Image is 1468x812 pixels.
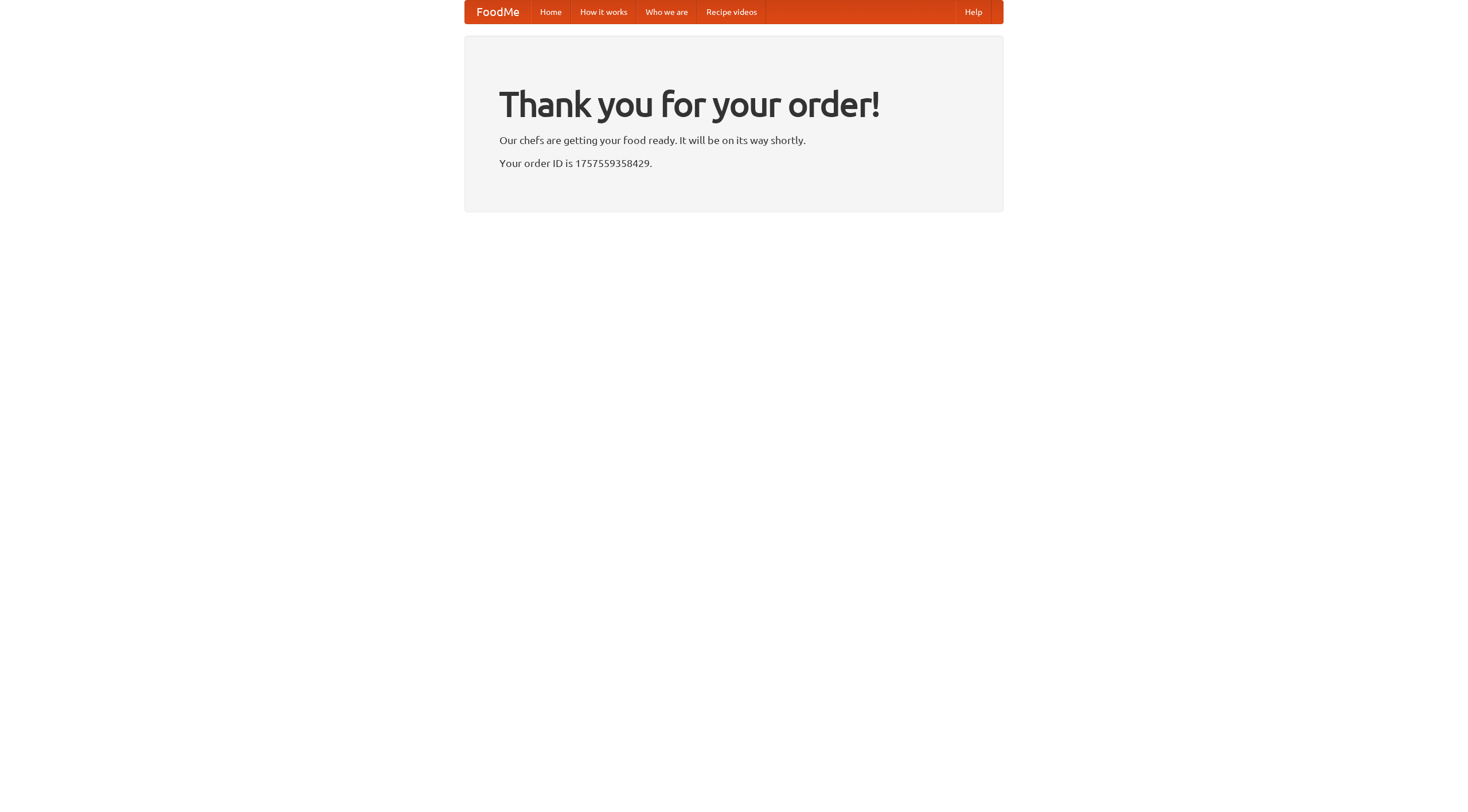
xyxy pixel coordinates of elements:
a: Recipe videos [697,1,766,24]
a: How it works [571,1,637,24]
h1: Thank you for your order! [499,76,969,131]
a: Home [531,1,571,24]
p: Our chefs are getting your food ready. It will be on its way shortly. [499,131,969,149]
a: FoodMe [465,1,531,24]
a: Help [956,1,991,24]
p: Your order ID is 1757559358429. [499,154,969,172]
a: Who we are [637,1,697,24]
